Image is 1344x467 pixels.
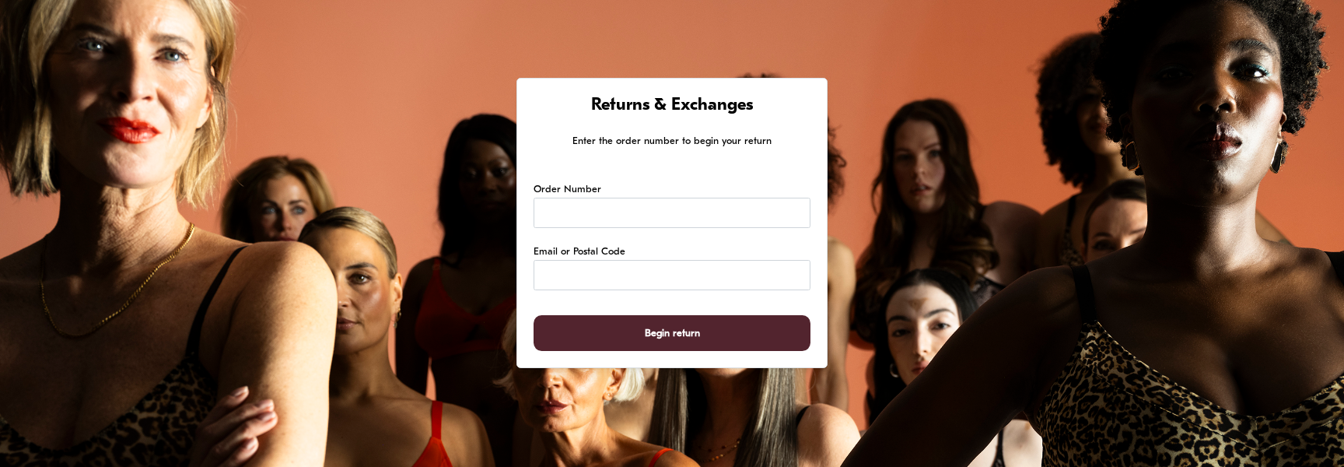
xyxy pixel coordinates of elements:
[534,315,810,352] button: Begin return
[534,182,601,198] label: Order Number
[534,133,810,149] p: Enter the order number to begin your return
[645,316,700,351] span: Begin return
[534,244,625,260] label: Email or Postal Code
[534,95,810,118] h1: Returns & Exchanges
